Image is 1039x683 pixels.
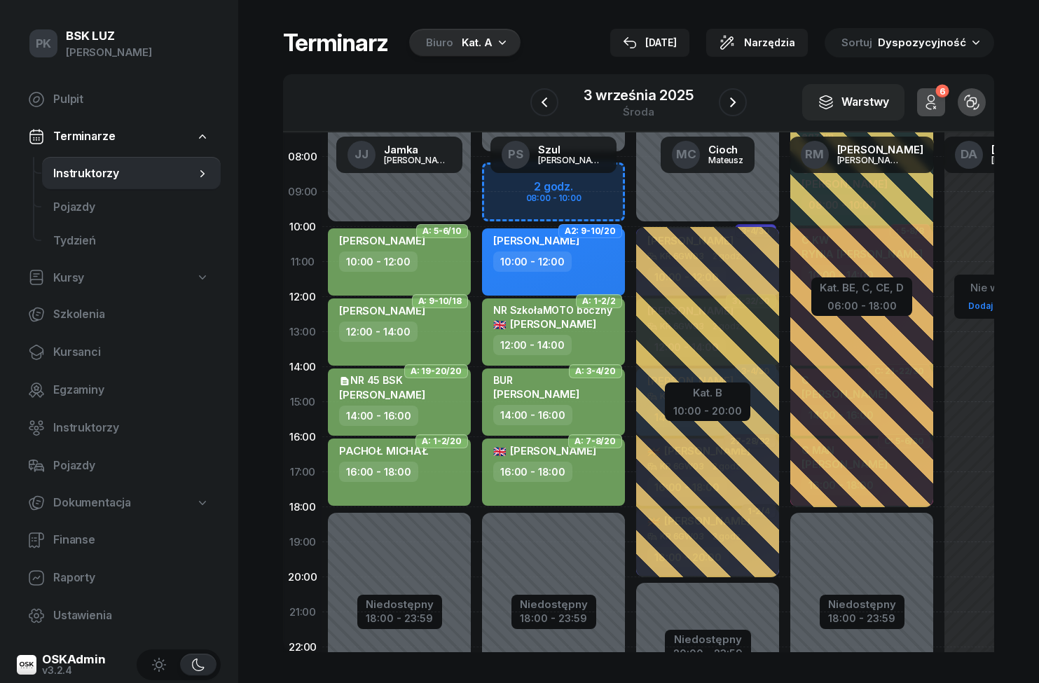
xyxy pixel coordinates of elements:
[422,230,462,233] span: A: 5-6/10
[493,405,572,425] div: 14:00 - 16:00
[53,607,209,625] span: Ustawienia
[708,156,743,165] div: Mateusz
[828,596,896,627] button: Niedostępny18:00 - 23:59
[339,304,425,317] span: [PERSON_NAME]
[283,174,322,209] div: 09:00
[575,370,616,373] span: A: 3-4/20
[538,156,605,165] div: [PERSON_NAME]
[538,144,605,155] div: Szul
[520,596,588,627] button: Niedostępny18:00 - 23:59
[36,38,52,50] span: PK
[66,30,152,42] div: BSK LUZ
[42,654,106,665] div: OSKAdmin
[283,315,322,350] div: 13:00
[820,279,904,297] div: Kat. BE, C, CE, D
[53,165,195,183] span: Instruktorzy
[283,280,322,315] div: 12:00
[53,269,84,287] span: Kursy
[66,43,152,62] div: [PERSON_NAME]
[673,644,743,659] div: 20:00 - 23:59
[708,144,743,155] div: Cioch
[366,609,434,624] div: 18:00 - 23:59
[17,336,221,369] a: Kursanci
[339,374,425,387] div: NR 45 BSK
[53,232,209,250] span: Tydzień
[493,374,579,386] div: BUR
[53,419,209,437] span: Instruktorzy
[818,93,889,111] div: Warstwy
[339,234,425,247] span: [PERSON_NAME]
[53,457,209,475] span: Pojazdy
[574,440,616,443] span: A: 7-8/20
[820,297,904,312] div: 06:00 - 18:00
[366,599,434,609] div: Niedostępny
[283,525,322,560] div: 19:00
[961,149,977,160] span: DA
[283,139,322,174] div: 08:00
[673,402,742,417] div: 10:00 - 20:00
[384,156,451,165] div: [PERSON_NAME]
[508,149,523,160] span: PS
[935,85,949,98] div: 6
[520,599,588,609] div: Niedostępny
[426,34,453,51] div: Biuro
[493,445,507,458] span: 🇬🇧
[53,305,209,324] span: Szkolenia
[917,88,945,116] button: 6
[825,28,994,57] button: Sortuj Dyspozycyjność
[17,262,221,294] a: Kursy
[283,560,322,595] div: 20:00
[53,494,131,512] span: Dokumentacja
[405,29,521,57] button: BiuroKat. A
[283,244,322,280] div: 11:00
[673,631,743,662] button: Niedostępny20:00 - 23:59
[706,29,808,57] button: Narzędzia
[283,490,322,525] div: 18:00
[53,127,115,146] span: Terminarze
[42,224,221,258] a: Tydzień
[673,384,742,417] button: Kat. B10:00 - 20:00
[42,665,106,675] div: v3.2.4
[283,630,322,665] div: 22:00
[493,251,572,272] div: 10:00 - 12:00
[53,531,209,549] span: Finanse
[53,381,209,399] span: Egzaminy
[493,318,507,331] span: 🇬🇧
[462,34,493,51] div: Kat. A
[520,609,588,624] div: 18:00 - 23:59
[493,387,579,401] span: [PERSON_NAME]
[493,335,572,355] div: 12:00 - 14:00
[661,137,755,173] a: MCCiochMateusz
[283,350,322,385] div: 14:00
[878,36,966,49] span: Dyspozycyjność
[610,29,689,57] button: [DATE]
[283,420,322,455] div: 16:00
[493,317,596,331] span: [PERSON_NAME]
[339,251,418,272] div: 10:00 - 12:00
[841,34,875,52] span: Sortuj
[384,144,451,155] div: Jamka
[584,106,694,117] div: środa
[17,487,221,519] a: Dokumentacja
[582,300,616,303] span: A: 1-2/2
[493,462,572,482] div: 16:00 - 18:00
[828,599,896,609] div: Niedostępny
[17,411,221,445] a: Instruktorzy
[17,655,36,675] img: logo-xs@2x.png
[802,84,904,120] button: Warstwy
[53,343,209,361] span: Kursanci
[493,234,579,247] span: [PERSON_NAME]
[336,137,462,173] a: JJJamka[PERSON_NAME]
[17,523,221,557] a: Finanse
[17,561,221,595] a: Raporty
[339,322,418,342] div: 12:00 - 14:00
[744,34,795,51] span: Narzędzia
[493,444,596,457] span: [PERSON_NAME]
[673,634,743,644] div: Niedostępny
[283,30,388,55] h1: Terminarz
[17,83,221,116] a: Pulpit
[17,449,221,483] a: Pojazdy
[676,149,696,160] span: MC
[283,385,322,420] div: 15:00
[623,34,677,51] div: [DATE]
